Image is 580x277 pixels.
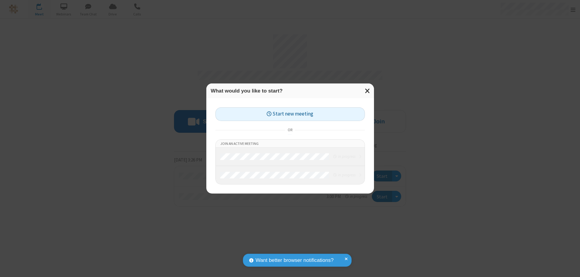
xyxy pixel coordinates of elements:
span: Want better browser notifications? [256,256,333,264]
li: Join an active meeting [216,140,365,148]
span: or [285,126,295,134]
button: Close modal [361,83,374,98]
em: in progress [333,172,355,178]
button: Start new meeting [215,107,365,121]
h3: What would you like to start? [211,88,369,94]
em: in progress [333,154,355,159]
